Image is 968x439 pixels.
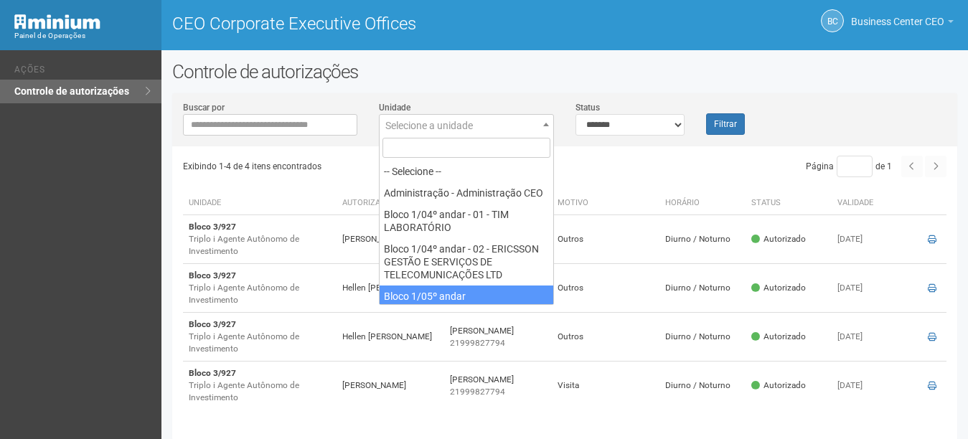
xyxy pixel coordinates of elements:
[189,222,236,232] strong: Bloco 3/927
[342,379,438,392] div: [PERSON_NAME]
[337,192,444,215] th: Autorizados
[342,282,438,294] div: Hellen [PERSON_NAME]
[189,368,236,378] strong: Bloco 3/927
[552,192,659,215] th: Motivo
[851,18,954,29] a: Business Center CEO
[751,282,806,294] div: Autorizado
[659,215,746,264] td: Diurno / Noturno
[450,386,546,398] div: 21999827794
[14,14,100,29] img: Minium
[14,29,151,42] div: Painel de Operações
[552,215,659,264] td: Outros
[380,238,553,285] li: Bloco 1/04º andar - 02 - ERICSSON GESTÃO E SERVIÇOS DE TELECOMUNICAÇÕES LTD
[706,113,745,135] button: Filtrar
[380,285,553,307] li: Bloco 1/05º andar
[659,362,746,410] td: Diurno / Noturno
[189,233,331,258] div: Triplo i Agente Autônomo de Investimento
[575,101,600,114] label: Status
[851,2,944,27] span: Business Center CEO
[751,379,806,392] div: Autorizado
[14,65,151,80] li: Ações
[172,61,957,82] h2: Controle de autorizações
[189,270,236,280] strong: Bloco 3/927
[444,313,552,362] td: [PERSON_NAME]
[183,192,337,215] th: Unidade
[385,120,473,131] span: Selecione a unidade
[659,313,746,362] td: Diurno / Noturno
[444,362,552,410] td: [PERSON_NAME]
[552,362,659,410] td: Visita
[380,204,553,238] li: Bloco 1/04º andar - 01 - TIM LABORATÓRIO
[746,192,832,215] th: Status
[659,264,746,313] td: Diurno / Noturno
[379,101,410,114] label: Unidade
[806,161,892,171] span: Página de 1
[183,156,560,177] div: Exibindo 1-4 de 4 itens encontrados
[552,264,659,313] td: Outros
[342,331,438,343] div: Hellen [PERSON_NAME]
[183,101,225,114] label: Buscar por
[821,9,844,32] a: BC
[189,379,331,404] div: Triplo i Agente Autônomo de Investimento
[380,161,553,182] li: -- Selecione --
[172,14,554,33] h1: CEO Corporate Executive Offices
[342,233,438,245] div: [PERSON_NAME]
[751,331,806,343] div: Autorizado
[380,182,553,204] li: Administração - Administração CEO
[832,264,918,313] td: [DATE]
[832,313,918,362] td: [DATE]
[189,331,331,355] div: Triplo i Agente Autônomo de Investimento
[659,192,746,215] th: Horário
[189,282,331,306] div: Triplo i Agente Autônomo de Investimento
[832,362,918,410] td: [DATE]
[751,233,806,245] div: Autorizado
[450,337,546,349] div: 21999827794
[832,215,918,264] td: [DATE]
[189,319,236,329] strong: Bloco 3/927
[552,313,659,362] td: Outros
[832,192,918,215] th: Validade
